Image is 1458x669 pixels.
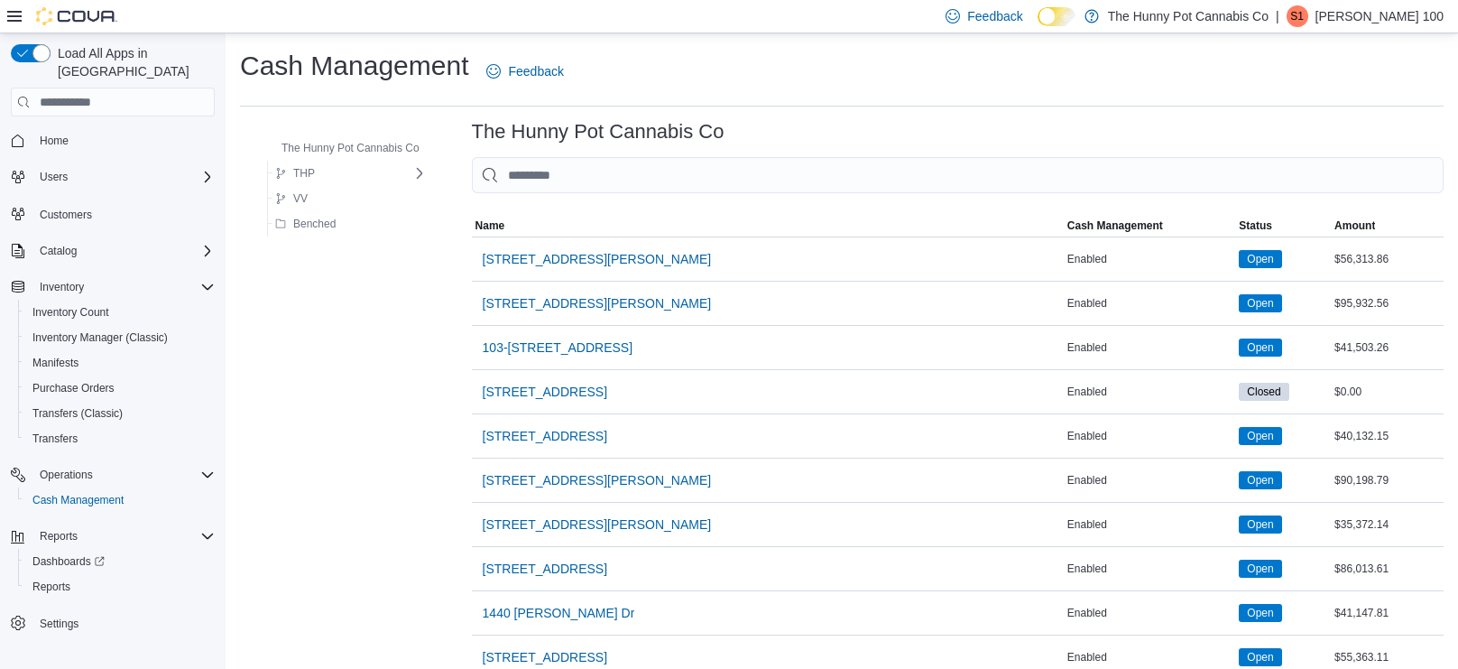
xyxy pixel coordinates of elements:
[32,493,124,507] span: Cash Management
[1331,514,1444,535] div: $35,372.14
[25,327,175,348] a: Inventory Manager (Classic)
[36,7,117,25] img: Cova
[25,302,116,323] a: Inventory Count
[1064,293,1236,314] div: Enabled
[18,488,222,513] button: Cash Management
[4,610,222,636] button: Settings
[240,48,468,84] h1: Cash Management
[18,325,222,350] button: Inventory Manager (Classic)
[1067,218,1163,233] span: Cash Management
[32,129,215,152] span: Home
[25,352,86,374] a: Manifests
[1247,251,1273,267] span: Open
[18,401,222,426] button: Transfers (Classic)
[475,218,505,233] span: Name
[40,468,93,482] span: Operations
[1247,472,1273,488] span: Open
[508,62,563,80] span: Feedback
[1064,248,1236,270] div: Enabled
[475,285,719,321] button: [STREET_ADDRESS][PERSON_NAME]
[25,377,122,399] a: Purchase Orders
[293,191,308,206] span: VV
[293,217,336,231] span: Benched
[1247,339,1273,356] span: Open
[18,574,222,599] button: Reports
[32,202,215,225] span: Customers
[40,280,84,294] span: Inventory
[32,580,70,594] span: Reports
[1315,5,1444,27] p: [PERSON_NAME] 100
[483,648,607,666] span: [STREET_ADDRESS]
[40,617,78,631] span: Settings
[1331,646,1444,668] div: $55,363.11
[25,302,215,323] span: Inventory Count
[475,330,641,366] button: 103-[STREET_ADDRESS]
[25,377,215,399] span: Purchase Orders
[281,141,420,155] span: The Hunny Pot Cannabis Co
[256,137,427,159] button: The Hunny Pot Cannabis Co
[483,383,607,401] span: [STREET_ADDRESS]
[1239,383,1288,401] span: Closed
[1239,294,1281,312] span: Open
[25,489,215,511] span: Cash Management
[1247,605,1273,621] span: Open
[1064,425,1236,447] div: Enabled
[475,418,614,454] button: [STREET_ADDRESS]
[1331,248,1444,270] div: $56,313.86
[475,462,719,498] button: [STREET_ADDRESS][PERSON_NAME]
[25,489,131,511] a: Cash Management
[18,376,222,401] button: Purchase Orders
[1331,293,1444,314] div: $95,932.56
[40,134,69,148] span: Home
[32,464,215,486] span: Operations
[1247,295,1273,311] span: Open
[1331,602,1444,624] div: $41,147.81
[472,121,724,143] h3: The Hunny Pot Cannabis Co
[1331,215,1444,237] button: Amount
[1235,215,1331,237] button: Status
[4,274,222,300] button: Inventory
[1239,339,1281,357] span: Open
[1331,469,1444,491] div: $90,198.79
[483,339,633,357] span: 103-[STREET_ADDRESS]
[32,554,105,569] span: Dashboards
[32,464,100,486] button: Operations
[475,595,642,631] button: 1440 [PERSON_NAME] Dr
[32,525,85,547] button: Reports
[32,432,78,446] span: Transfers
[4,462,222,488] button: Operations
[32,406,123,421] span: Transfers (Classic)
[4,238,222,264] button: Catalog
[4,127,222,153] button: Home
[1239,648,1281,666] span: Open
[472,215,1064,237] button: Name
[25,403,130,424] a: Transfers (Classic)
[32,276,91,298] button: Inventory
[1064,215,1236,237] button: Cash Management
[32,130,76,152] a: Home
[32,240,84,262] button: Catalog
[483,427,607,445] span: [STREET_ADDRESS]
[32,240,215,262] span: Catalog
[25,551,112,572] a: Dashboards
[25,428,215,450] span: Transfers
[1239,516,1281,534] span: Open
[1331,381,1444,403] div: $0.00
[1334,218,1375,233] span: Amount
[1064,469,1236,491] div: Enabled
[483,250,712,268] span: [STREET_ADDRESS][PERSON_NAME]
[32,613,86,635] a: Settings
[32,330,168,345] span: Inventory Manager (Classic)
[18,350,222,376] button: Manifests
[293,166,315,181] span: THP
[1064,602,1236,624] div: Enabled
[18,300,222,325] button: Inventory Count
[18,549,222,574] a: Dashboards
[483,516,712,534] span: [STREET_ADDRESS][PERSON_NAME]
[1064,381,1236,403] div: Enabled
[483,471,712,489] span: [STREET_ADDRESS][PERSON_NAME]
[1247,561,1273,577] span: Open
[32,612,215,635] span: Settings
[51,44,215,80] span: Load All Apps in [GEOGRAPHIC_DATA]
[1247,649,1273,665] span: Open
